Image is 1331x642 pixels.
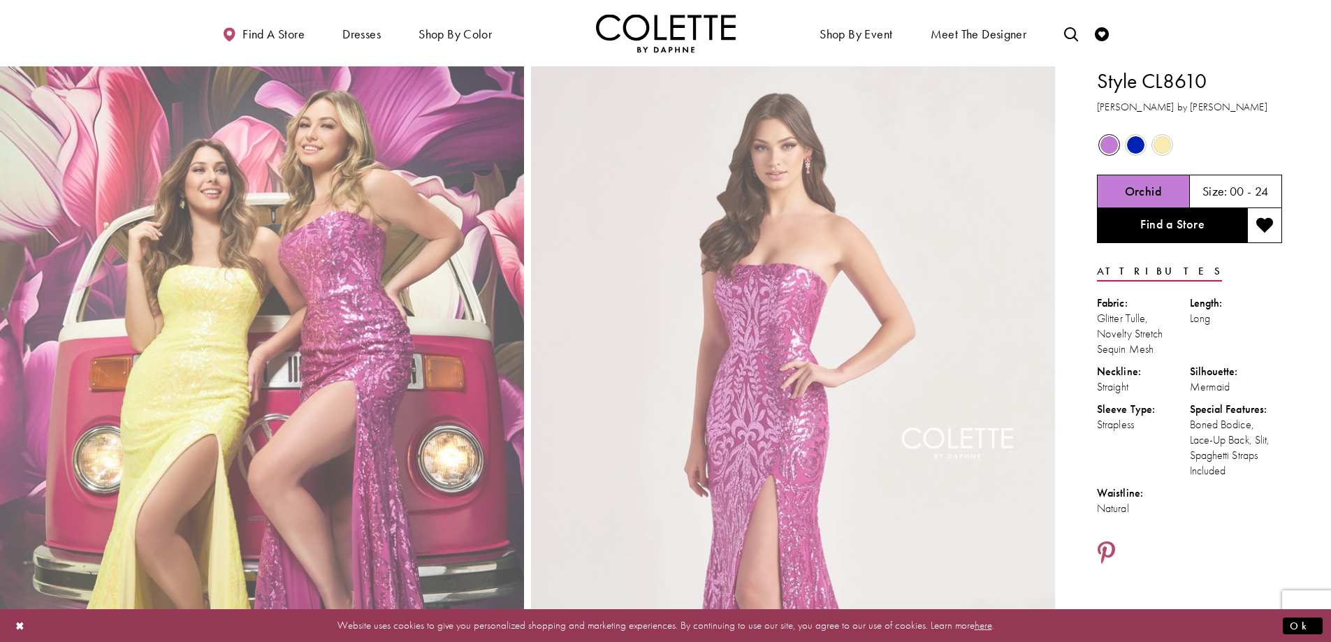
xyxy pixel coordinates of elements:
[820,27,892,41] span: Shop By Event
[1097,541,1116,567] a: Share using Pinterest - Opens in new tab
[1097,402,1190,417] div: Sleeve Type:
[8,613,32,638] button: Close Dialog
[1202,183,1228,199] span: Size:
[1097,208,1247,243] a: Find a Store
[242,27,305,41] span: Find a store
[1125,184,1162,198] h5: Chosen color
[1061,14,1082,52] a: Toggle search
[1230,184,1269,198] h5: 00 - 24
[219,14,308,52] a: Find a store
[975,618,992,632] a: here
[1150,133,1174,157] div: Sunshine
[1097,417,1190,432] div: Strapless
[1247,208,1282,243] button: Add to wishlist
[1097,133,1121,157] div: Orchid
[1190,364,1283,379] div: Silhouette:
[816,14,896,52] span: Shop By Event
[1097,379,1190,395] div: Straight
[415,14,495,52] span: Shop by color
[931,27,1027,41] span: Meet the designer
[596,14,736,52] img: Colette by Daphne
[1190,402,1283,417] div: Special Features:
[1190,296,1283,311] div: Length:
[1123,133,1148,157] div: Royal Blue
[1097,296,1190,311] div: Fabric:
[1097,99,1282,115] h3: [PERSON_NAME] by [PERSON_NAME]
[1190,379,1283,395] div: Mermaid
[596,14,736,52] a: Visit Home Page
[342,27,381,41] span: Dresses
[101,616,1230,635] p: Website uses cookies to give you personalized shopping and marketing experiences. By continuing t...
[1097,261,1222,282] a: Attributes
[1097,501,1190,516] div: Natural
[1097,486,1190,501] div: Waistline:
[1091,14,1112,52] a: Check Wishlist
[1097,66,1282,96] h1: Style CL8610
[1097,364,1190,379] div: Neckline:
[1283,617,1323,634] button: Submit Dialog
[339,14,384,52] span: Dresses
[419,27,492,41] span: Shop by color
[1190,417,1283,479] div: Boned Bodice, Lace-Up Back, Slit, Spaghetti Straps Included
[1190,311,1283,326] div: Long
[1097,132,1282,159] div: Product color controls state depends on size chosen
[1097,311,1190,357] div: Glitter Tulle, Novelty Stretch Sequin Mesh
[927,14,1031,52] a: Meet the designer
